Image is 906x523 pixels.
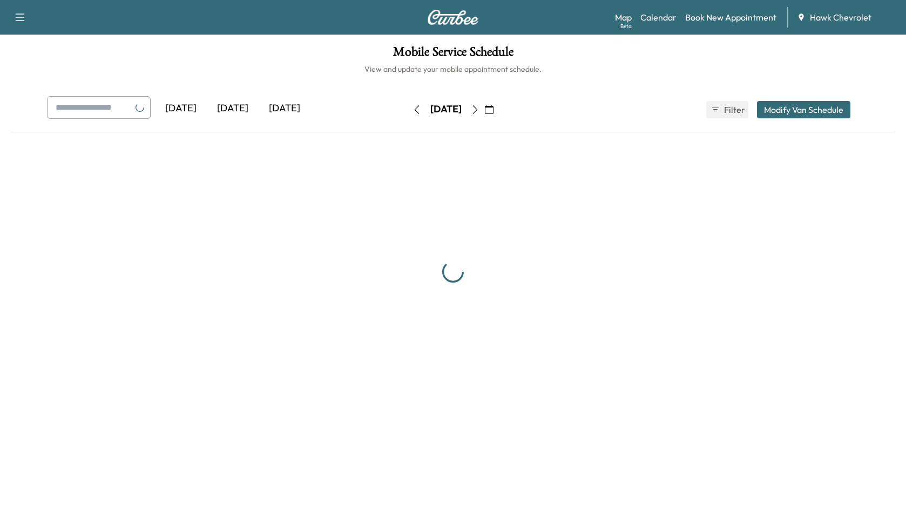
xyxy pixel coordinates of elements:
[757,101,850,118] button: Modify Van Schedule
[685,11,776,24] a: Book New Appointment
[207,96,259,121] div: [DATE]
[155,96,207,121] div: [DATE]
[810,11,871,24] span: Hawk Chevrolet
[706,101,748,118] button: Filter
[430,103,462,116] div: [DATE]
[724,103,743,116] span: Filter
[640,11,677,24] a: Calendar
[427,10,479,25] img: Curbee Logo
[615,11,632,24] a: MapBeta
[11,45,895,64] h1: Mobile Service Schedule
[620,22,632,30] div: Beta
[259,96,310,121] div: [DATE]
[11,64,895,75] h6: View and update your mobile appointment schedule.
